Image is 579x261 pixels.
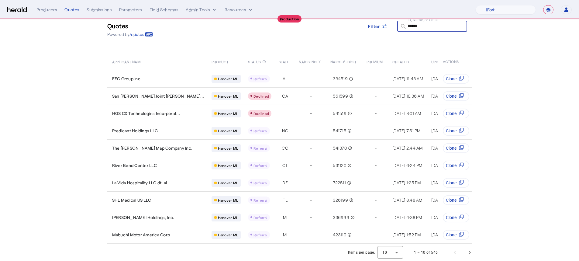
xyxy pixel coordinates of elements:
[443,74,470,84] button: Clone
[218,128,238,133] span: Hanover ML
[310,128,312,134] span: -
[225,7,253,13] button: Resources dropdown menu
[375,145,377,151] span: -
[112,162,157,169] span: River Bend Center LLC
[253,215,267,220] span: Referral
[375,162,377,169] span: -
[119,7,142,13] div: Parameters
[112,214,174,221] span: [PERSON_NAME] Holdings, Inc.
[218,215,238,220] span: Hanover ML
[253,129,267,133] span: Referral
[212,58,229,64] span: PRODUCT
[333,180,346,186] span: 722511
[431,163,461,168] span: [DATE] 6:25 PM
[253,163,267,168] span: Referral
[218,180,238,185] span: Hanover ML
[392,163,422,168] span: [DATE] 6:24 PM
[431,232,460,237] span: [DATE] 1:52 PM
[112,145,193,151] span: The [PERSON_NAME] Map Company Inc.
[112,232,170,238] span: Mabuchi Motor America Corp
[375,180,377,186] span: -
[446,145,457,151] span: Clone
[333,110,346,117] span: 541519
[349,214,355,221] mat-icon: info_outline
[112,180,171,186] span: La Vida Hospitality LLC dt. al...
[443,161,470,170] button: Clone
[443,126,470,136] button: Clone
[431,180,460,185] span: [DATE] 1:25 PM
[443,91,470,101] button: Clone
[282,162,288,169] span: CT
[112,76,140,82] span: EEC Group Inc
[431,111,460,116] span: [DATE] 8:01 AM
[310,214,312,221] span: -
[375,232,377,238] span: -
[446,162,457,169] span: Clone
[348,76,353,82] mat-icon: info_outline
[299,58,321,64] span: NAICS INDEX
[392,215,422,220] span: [DATE] 4:38 PM
[310,162,312,169] span: -
[310,180,312,186] span: -
[253,77,267,81] span: Referral
[333,197,348,203] span: 326199
[348,197,353,203] mat-icon: info_outline
[347,145,352,151] mat-icon: info_outline
[112,93,204,99] span: San [PERSON_NAME] Joint [PERSON_NAME]...
[310,76,312,82] span: -
[253,111,269,116] span: Declined
[375,93,377,99] span: -
[375,110,377,117] span: -
[348,93,353,99] mat-icon: info_outline
[150,7,179,13] div: Field Schemas
[333,76,348,82] span: 334519
[346,232,352,238] mat-icon: info_outline
[333,214,349,221] span: 336999
[253,181,267,185] span: Referral
[443,230,470,240] button: Clone
[218,163,238,168] span: Hanover ML
[218,111,238,116] span: Hanover ML
[431,215,461,220] span: [DATE] 4:39 PM
[282,145,288,151] span: CO
[218,232,238,237] span: Hanover ML
[310,232,312,238] span: -
[253,94,269,98] span: Declined
[253,233,267,237] span: Referral
[282,93,288,99] span: CA
[367,58,383,64] span: PREMIUM
[392,145,423,151] span: [DATE] 2:44 AM
[446,76,457,82] span: Clone
[375,76,377,82] span: -
[284,110,287,117] span: IL
[446,232,457,238] span: Clone
[414,249,438,256] div: 1 – 10 of 546
[431,76,462,81] span: [DATE] 11:43 AM
[277,15,302,23] div: Production
[375,214,377,221] span: -
[446,93,457,99] span: Clone
[333,93,348,99] span: 561599
[283,214,288,221] span: MI
[310,145,312,151] span: -
[333,162,346,169] span: 531120
[346,180,351,186] mat-icon: info_outline
[253,198,267,202] span: Referral
[346,162,352,169] mat-icon: info_outline
[112,128,158,134] span: Predicant Holdings LLC
[129,31,153,37] a: /quotes
[248,58,261,64] span: STATUS
[333,145,347,151] span: 541370
[392,197,422,203] span: [DATE] 8:48 AM
[392,128,421,133] span: [DATE] 7:51 PM
[446,214,457,221] span: Clone
[446,110,457,117] span: Clone
[7,7,27,13] img: Herald Logo
[431,128,460,133] span: [DATE] 7:52 PM
[375,197,377,203] span: -
[346,110,352,117] mat-icon: info_outline
[363,21,392,32] button: Filter
[346,128,352,134] mat-icon: info_outline
[218,94,238,99] span: Hanover ML
[443,213,470,222] button: Clone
